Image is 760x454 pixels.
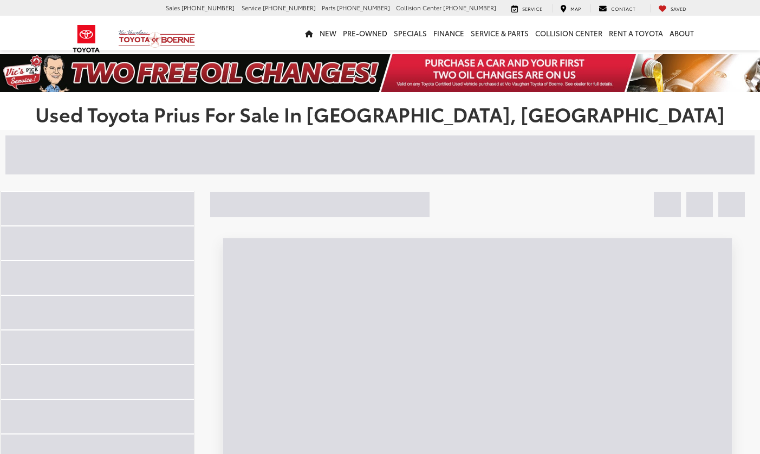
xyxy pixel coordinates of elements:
span: Service [522,5,542,12]
span: [PHONE_NUMBER] [181,3,235,12]
span: [PHONE_NUMBER] [263,3,316,12]
span: [PHONE_NUMBER] [443,3,496,12]
span: [PHONE_NUMBER] [337,3,390,12]
a: Rent a Toyota [606,16,666,50]
a: About [666,16,697,50]
a: Map [552,4,589,13]
span: Saved [671,5,686,12]
a: Specials [391,16,430,50]
a: Service [503,4,550,13]
img: Vic Vaughan Toyota of Boerne [118,29,196,48]
span: Map [570,5,581,12]
span: Sales [166,3,180,12]
span: Parts [322,3,335,12]
a: Contact [590,4,644,13]
a: Pre-Owned [340,16,391,50]
a: Service & Parts: Opens in a new tab [467,16,532,50]
a: My Saved Vehicles [650,4,694,13]
span: Contact [611,5,635,12]
span: Collision Center [396,3,441,12]
img: Toyota [66,21,107,56]
a: Finance [430,16,467,50]
a: Collision Center [532,16,606,50]
span: Service [242,3,261,12]
a: Home [302,16,316,50]
a: New [316,16,340,50]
